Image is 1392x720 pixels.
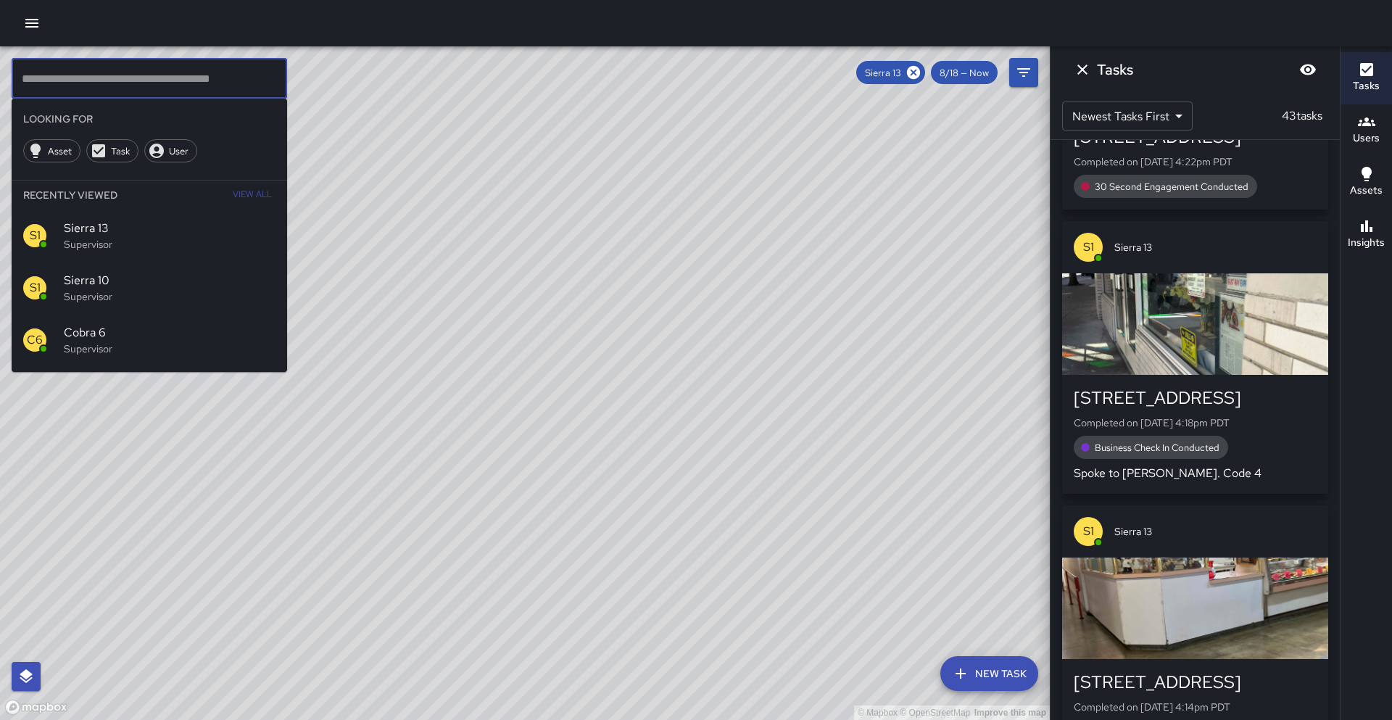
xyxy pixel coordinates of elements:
h6: Tasks [1353,78,1380,94]
span: Sierra 13 [64,220,275,237]
button: Filters [1009,58,1038,87]
button: Tasks [1341,52,1392,104]
span: 8/18 — Now [931,67,998,79]
div: C6Cobra 6Supervisor [12,314,287,366]
span: Sierra 13 [856,67,910,79]
button: S1Sierra 13[STREET_ADDRESS]Completed on [DATE] 4:18pm PDTBusiness Check In ConductedSpoke to [PER... [1062,221,1328,494]
li: Recently Viewed [12,181,287,210]
span: Business Check In Conducted [1086,442,1228,454]
div: User [144,139,197,162]
p: C6 [27,331,43,349]
p: 43 tasks [1276,107,1328,125]
div: S1Sierra 13Supervisor [12,210,287,262]
p: S1 [1083,239,1094,256]
p: Completed on [DATE] 4:14pm PDT [1074,700,1317,714]
span: Sierra 13 [1114,240,1317,255]
span: 30 Second Engagement Conducted [1086,181,1257,193]
button: S1Sierra 13[STREET_ADDRESS]Completed on [DATE] 4:22pm PDT30 Second Engagement Conducted [1062,73,1328,210]
p: Supervisor [64,342,275,356]
span: Task [103,145,138,157]
button: Users [1341,104,1392,157]
span: Sierra 13 [1114,524,1317,539]
div: Asset [23,139,80,162]
h6: Tasks [1097,58,1133,81]
button: New Task [940,656,1038,691]
div: [STREET_ADDRESS] [1074,671,1317,694]
button: Assets [1341,157,1392,209]
span: View All [233,183,272,207]
p: S1 [30,279,41,297]
h6: Assets [1350,183,1383,199]
button: Blur [1293,55,1322,84]
div: Task [86,139,138,162]
p: S1 [30,227,41,244]
p: Supervisor [64,289,275,304]
button: Insights [1341,209,1392,261]
span: Sierra 10 [64,272,275,289]
p: Completed on [DATE] 4:22pm PDT [1074,154,1317,169]
button: View All [229,181,275,210]
span: User [161,145,196,157]
div: Sierra 13 [856,61,925,84]
div: [STREET_ADDRESS] [1074,386,1317,410]
div: S1Sierra 10Supervisor [12,262,287,314]
span: Cobra 6 [64,324,275,342]
p: Spoke to [PERSON_NAME]. Code 4 [1074,465,1317,482]
p: Supervisor [64,237,275,252]
p: S1 [1083,523,1094,540]
div: Newest Tasks First [1062,102,1193,131]
li: Looking For [12,104,287,133]
h6: Users [1353,131,1380,146]
h6: Insights [1348,235,1385,251]
p: Completed on [DATE] 4:18pm PDT [1074,415,1317,430]
span: Asset [40,145,80,157]
button: Dismiss [1068,55,1097,84]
